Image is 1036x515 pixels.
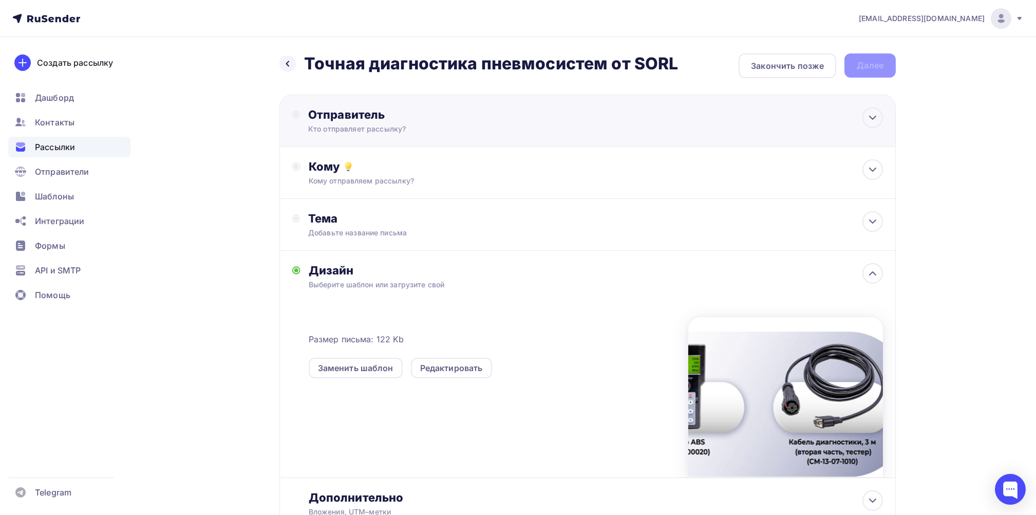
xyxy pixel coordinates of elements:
[308,107,531,122] div: Отправитель
[308,228,491,238] div: Добавьте название письма
[8,161,130,182] a: Отправители
[8,112,130,133] a: Контакты
[35,264,81,277] span: API и SMTP
[859,8,1024,29] a: [EMAIL_ADDRESS][DOMAIN_NAME]
[35,91,74,104] span: Дашборд
[309,263,883,278] div: Дизайн
[37,57,113,69] div: Создать рассылку
[35,165,89,178] span: Отправители
[309,280,826,290] div: Выберите шаблон или загрузите свой
[8,137,130,157] a: Рассылки
[309,490,883,505] div: Дополнительно
[8,87,130,108] a: Дашборд
[318,362,393,374] div: Заменить шаблон
[35,240,65,252] span: Формы
[308,211,511,226] div: Тема
[751,60,824,72] div: Закончить позже
[35,141,75,153] span: Рассылки
[35,486,71,499] span: Telegram
[859,13,985,24] span: [EMAIL_ADDRESS][DOMAIN_NAME]
[35,116,74,128] span: Контакты
[420,362,483,374] div: Редактировать
[35,190,74,203] span: Шаблоны
[309,159,883,174] div: Кому
[35,215,84,227] span: Интеграции
[309,176,826,186] div: Кому отправляем рассылку?
[35,289,70,301] span: Помощь
[304,53,678,74] h2: Точная диагностика пневмосистем от SORL
[8,186,130,207] a: Шаблоны
[308,124,508,134] div: Кто отправляет рассылку?
[309,333,404,345] span: Размер письма: 122 Kb
[8,235,130,256] a: Формы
